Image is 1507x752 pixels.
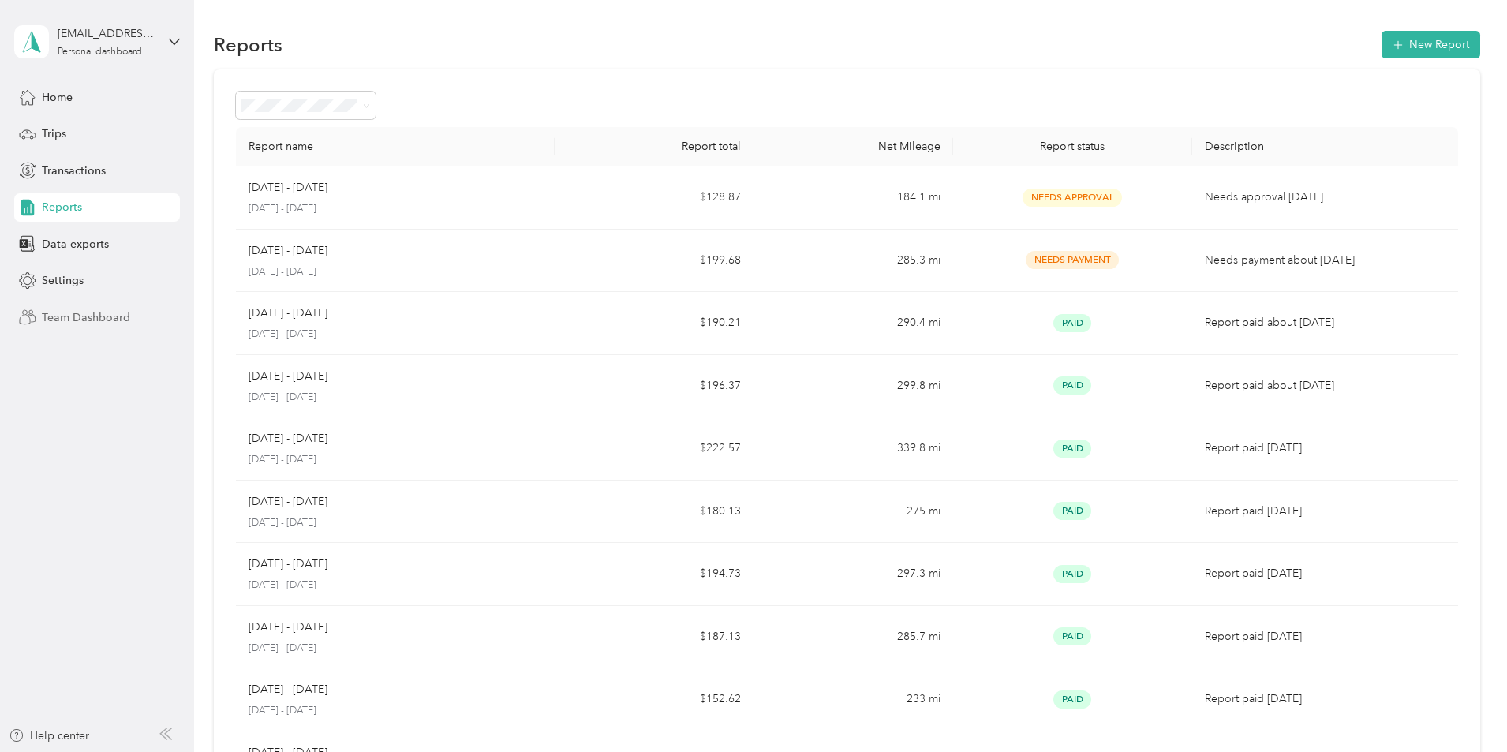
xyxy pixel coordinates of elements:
p: [DATE] - [DATE] [249,430,327,447]
p: [DATE] - [DATE] [249,242,327,260]
span: Team Dashboard [42,309,130,326]
p: [DATE] - [DATE] [249,453,542,467]
p: Report paid [DATE] [1205,565,1445,582]
td: 299.8 mi [753,355,952,418]
th: Description [1192,127,1458,166]
span: Paid [1053,627,1091,645]
td: $152.62 [555,668,753,731]
p: [DATE] - [DATE] [249,619,327,636]
td: 339.8 mi [753,417,952,481]
p: [DATE] - [DATE] [249,704,542,718]
p: Report paid [DATE] [1205,628,1445,645]
p: [DATE] - [DATE] [249,493,327,511]
span: Trips [42,125,66,142]
td: $196.37 [555,355,753,418]
button: New Report [1382,31,1480,58]
p: Report paid about [DATE] [1205,314,1445,331]
span: Paid [1053,440,1091,458]
div: [EMAIL_ADDRESS][DOMAIN_NAME] [58,25,156,42]
p: [DATE] - [DATE] [249,681,327,698]
span: Reports [42,199,82,215]
span: Paid [1053,690,1091,709]
th: Net Mileage [753,127,952,166]
h1: Reports [214,36,282,53]
p: [DATE] - [DATE] [249,368,327,385]
td: $222.57 [555,417,753,481]
p: [DATE] - [DATE] [249,202,542,216]
td: $180.13 [555,481,753,544]
span: Home [42,89,73,106]
td: $199.68 [555,230,753,293]
p: [DATE] - [DATE] [249,642,542,656]
span: Data exports [42,236,109,253]
p: Report paid [DATE] [1205,440,1445,457]
span: Paid [1053,565,1091,583]
p: [DATE] - [DATE] [249,516,542,530]
div: Report status [966,140,1180,153]
span: Settings [42,272,84,289]
td: 290.4 mi [753,292,952,355]
button: Help center [9,728,89,744]
p: [DATE] - [DATE] [249,265,542,279]
th: Report name [236,127,555,166]
span: Transactions [42,163,106,179]
div: Personal dashboard [58,47,142,57]
td: 233 mi [753,668,952,731]
p: [DATE] - [DATE] [249,179,327,196]
p: [DATE] - [DATE] [249,327,542,342]
p: Report paid [DATE] [1205,690,1445,708]
p: Report paid about [DATE] [1205,377,1445,395]
p: [DATE] - [DATE] [249,305,327,322]
td: 285.3 mi [753,230,952,293]
p: Needs approval [DATE] [1205,189,1445,206]
p: Needs payment about [DATE] [1205,252,1445,269]
span: Paid [1053,376,1091,395]
iframe: Everlance-gr Chat Button Frame [1419,664,1507,752]
td: $190.21 [555,292,753,355]
td: 297.3 mi [753,543,952,606]
span: Paid [1053,314,1091,332]
td: 184.1 mi [753,166,952,230]
span: Paid [1053,502,1091,520]
span: Needs Payment [1026,251,1119,269]
td: 275 mi [753,481,952,544]
p: [DATE] - [DATE] [249,556,327,573]
p: Report paid [DATE] [1205,503,1445,520]
p: [DATE] - [DATE] [249,391,542,405]
td: $194.73 [555,543,753,606]
td: $128.87 [555,166,753,230]
td: $187.13 [555,606,753,669]
td: 285.7 mi [753,606,952,669]
span: Needs Approval [1023,189,1122,207]
p: [DATE] - [DATE] [249,578,542,593]
th: Report total [555,127,753,166]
